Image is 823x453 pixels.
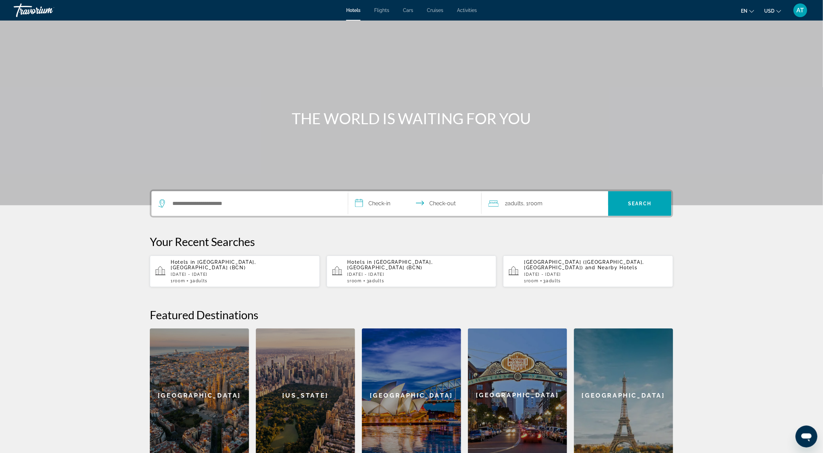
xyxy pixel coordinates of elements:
[283,109,540,127] h1: THE WORLD IS WAITING FOR YOU
[608,191,671,216] button: Search
[150,255,320,287] button: Hotels in [GEOGRAPHIC_DATA], [GEOGRAPHIC_DATA] (BCN)[DATE] - [DATE]1Room3Adults
[792,3,809,17] button: User Menu
[544,279,561,283] span: 3
[369,279,384,283] span: Adults
[741,6,754,16] button: Change language
[524,279,538,283] span: 1
[526,279,539,283] span: Room
[350,279,362,283] span: Room
[797,7,804,14] span: AT
[150,235,673,248] p: Your Recent Searches
[171,272,314,277] p: [DATE] - [DATE]
[524,259,644,270] span: [GEOGRAPHIC_DATA] ([GEOGRAPHIC_DATA], [GEOGRAPHIC_DATA])
[152,191,671,216] div: Search widget
[367,279,384,283] span: 3
[508,200,523,207] span: Adults
[346,8,361,13] a: Hotels
[14,1,82,19] a: Travorium
[172,198,338,209] input: Search hotel destination
[796,426,818,448] iframe: Button to launch messaging window
[403,8,413,13] a: Cars
[327,255,497,287] button: Hotels in [GEOGRAPHIC_DATA], [GEOGRAPHIC_DATA] (BCN)[DATE] - [DATE]1Room3Adults
[171,279,185,283] span: 1
[348,259,433,270] span: [GEOGRAPHIC_DATA], [GEOGRAPHIC_DATA] (BCN)
[171,259,195,265] span: Hotels in
[150,308,673,322] h2: Featured Destinations
[741,8,748,14] span: en
[193,279,208,283] span: Adults
[348,259,372,265] span: Hotels in
[503,255,673,287] button: [GEOGRAPHIC_DATA] ([GEOGRAPHIC_DATA], [GEOGRAPHIC_DATA]) and Nearby Hotels[DATE] - [DATE]1Room3Ad...
[482,191,608,216] button: Travelers: 2 adults, 0 children
[546,279,561,283] span: Adults
[505,199,523,208] span: 2
[523,199,543,208] span: , 1
[765,8,775,14] span: USD
[457,8,477,13] a: Activities
[348,272,491,277] p: [DATE] - [DATE]
[374,8,389,13] a: Flights
[173,279,185,283] span: Room
[524,272,668,277] p: [DATE] - [DATE]
[171,259,256,270] span: [GEOGRAPHIC_DATA], [GEOGRAPHIC_DATA] (BCN)
[348,191,482,216] button: Select check in and out date
[427,8,443,13] a: Cruises
[348,279,362,283] span: 1
[190,279,208,283] span: 3
[585,265,638,270] span: and Nearby Hotels
[628,201,652,206] span: Search
[528,200,543,207] span: Room
[765,6,781,16] button: Change currency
